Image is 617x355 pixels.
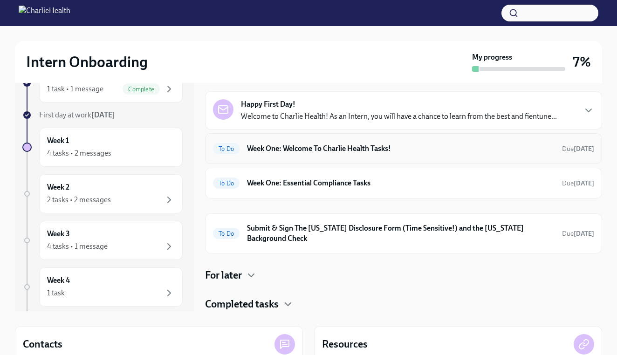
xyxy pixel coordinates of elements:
div: Completed tasks [205,297,602,311]
h2: Intern Onboarding [26,53,148,71]
a: First day at work[DATE] [22,110,183,120]
h6: Week 4 [47,275,70,286]
h4: Contacts [23,337,62,351]
span: Due [562,145,594,153]
div: For later [205,268,602,282]
a: Week 34 tasks • 1 message [22,221,183,260]
strong: My progress [472,52,512,62]
div: 4 tasks • 1 message [47,241,108,252]
span: Due [562,230,594,238]
a: Week 14 tasks • 2 messages [22,128,183,167]
div: 1 task [47,288,65,298]
span: To Do [213,180,240,187]
div: 1 task • 1 message [47,84,103,94]
span: To Do [213,145,240,152]
strong: [DATE] [91,110,115,119]
a: Week 41 task [22,267,183,307]
span: September 22nd, 2025 09:00 [562,179,594,188]
h6: Week 1 [47,136,69,146]
strong: [DATE] [574,230,594,238]
a: Week 22 tasks • 2 messages [22,174,183,213]
a: To DoWeek One: Welcome To Charlie Health Tasks!Due[DATE] [213,141,594,156]
h3: 7% [573,54,591,70]
span: First day at work [39,110,115,119]
h6: Week One: Welcome To Charlie Health Tasks! [247,143,555,154]
h6: Submit & Sign The [US_STATE] Disclosure Form (Time Sensitive!) and the [US_STATE] Background Check [247,223,555,244]
a: To DoSubmit & Sign The [US_STATE] Disclosure Form (Time Sensitive!) and the [US_STATE] Background... [213,221,594,246]
h4: Completed tasks [205,297,279,311]
strong: [DATE] [574,179,594,187]
div: 2 tasks • 2 messages [47,195,111,205]
h6: Week 2 [47,182,69,192]
strong: Happy First Day! [241,99,295,109]
p: Welcome to Charlie Health! As an Intern, you will have a chance to learn from the best and fientu... [241,111,557,122]
h6: Week One: Essential Compliance Tasks [247,178,555,188]
span: Complete [123,86,160,93]
div: 4 tasks • 2 messages [47,148,111,158]
span: September 22nd, 2025 09:00 [562,144,594,153]
h4: Resources [322,337,368,351]
strong: [DATE] [574,145,594,153]
span: September 24th, 2025 09:00 [562,229,594,238]
a: Week -11 task • 1 messageComplete [22,63,183,102]
img: CharlieHealth [19,6,70,20]
h4: For later [205,268,242,282]
span: Due [562,179,594,187]
span: To Do [213,230,240,237]
h6: Week 3 [47,229,70,239]
a: To DoWeek One: Essential Compliance TasksDue[DATE] [213,176,594,191]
